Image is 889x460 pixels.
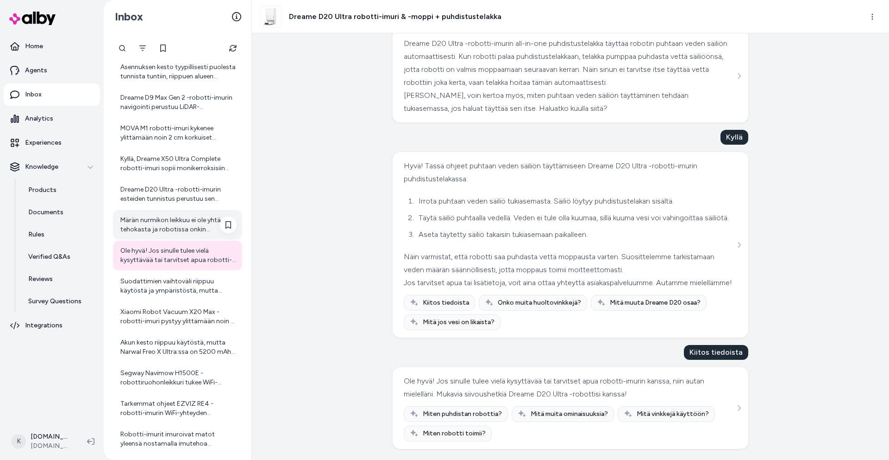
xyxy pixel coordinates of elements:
p: Integrations [25,321,63,330]
a: Products [19,179,100,201]
button: K[DOMAIN_NAME] Shopify[DOMAIN_NAME] [6,427,80,456]
div: Dreame D20 Ultra -robotti-imurin all-in-one puhdistustelakka täyttää robotin puhtaan veden säiliö... [404,37,735,89]
span: Mitä muita ominaisuuksia? [531,409,608,419]
span: Mitä muuta Dreame D20 osaa? [610,298,701,307]
p: Products [28,185,56,195]
span: [DOMAIN_NAME] [31,441,72,451]
p: Survey Questions [28,297,81,306]
p: Home [25,42,43,51]
span: Mitä jos vesi on likaista? [423,318,495,327]
p: Knowledge [25,162,58,172]
a: Dreame D9 Max Gen 2 -robotti-imurin navigointi perustuu LiDAR-teknologiaan sekä SLAM-algoritmiin.... [113,88,242,117]
p: [DOMAIN_NAME] Shopify [31,432,72,441]
div: Segway Navimow H1500E -robottiruohonleikkuri tukee WiFi-yhteyttä yhdellä 2,4 GHz verkolla kerrall... [120,369,237,387]
li: Täytä säiliö puhtaalla vedellä. Veden ei tule olla kuumaa, sillä kuuma vesi voi vahingoittaa säil... [416,211,735,224]
a: Asennuksen kesto tyypillisesti puolesta tunnista tuntiin, riippuen alueen monimutkaisuudesta ja m... [113,57,242,87]
button: Refresh [224,39,242,57]
a: Integrations [4,314,100,337]
div: Dreame D20 Ultra -robotti-imurin esteiden tunnistus perustuu sen tarkkaan LDS-laser-navigointiin ... [120,185,237,204]
h2: Inbox [115,10,143,24]
div: Ole hyvä! Jos sinulle tulee vielä kysyttävää tai tarvitset apua robotti-imurin kanssa, niin autan... [404,375,735,401]
a: Reviews [19,268,100,290]
p: Reviews [28,275,53,284]
div: [PERSON_NAME], voin kertoa myös, miten puhtaan veden säiliön täyttäminen tehdään tukiasemassa, jo... [404,89,735,115]
button: Filter [133,39,152,57]
div: Suodattimien vaihtoväli riippuu käytöstä ja ympäristöstä, mutta yleisesti suositellaan HEPA-suoda... [120,277,237,295]
a: Tarkemmat ohjeet EZVIZ RE4 -robotti-imurin WiFi-yhteyden muodostamiseen löydät yleensä laitteen m... [113,394,242,423]
span: Mitä vinkkejä käyttöön? [637,409,709,419]
a: MOVA M1 robotti-imuri kykenee ylittämään noin 2 cm korkuiset kynnykset. Se on varustettu antureil... [113,118,242,148]
button: See more [733,70,745,82]
li: Aseta täytetty säiliö takaisin tukiasemaan paikalleen. [416,228,735,241]
p: Rules [28,230,44,239]
div: Asennuksen kesto tyypillisesti puolesta tunnista tuntiin, riippuen alueen monimutkaisuudesta ja m... [120,63,237,81]
a: Dreame D20 Ultra -robotti-imurin esteiden tunnistus perustuu sen tarkkaan LDS-laser-navigointiin ... [113,179,242,209]
a: Akun kesto riippuu käytöstä, mutta Narwal Freo X Ultra:ssa on 5200 mAh Li-Ion akku, joka tarjoaa ... [113,332,242,362]
div: Akun kesto riippuu käytöstä, mutta Narwal Freo X Ultra:ssa on 5200 mAh Li-Ion akku, joka tarjoaa ... [120,338,237,357]
a: Suodattimien vaihtoväli riippuu käytöstä ja ympäristöstä, mutta yleisesti suositellaan HEPA-suoda... [113,271,242,301]
li: Irrota puhtaan veden säiliö tukiasemasta. Säiliö löytyy puhdistustelakan sisältä. [416,195,735,208]
a: Home [4,35,100,57]
div: Robotti-imurit imuroivat matot yleensä nostamalla imutehoa mattojen päällä ja käyttämällä sivuhar... [120,430,237,448]
div: Ole hyvä! Jos sinulle tulee vielä kysyttävää tai tarvitset apua robotti-imurin kanssa, niin autan... [120,246,237,265]
a: Xiaomi Robot Vacuum X20 Max -robotti-imuri pystyy ylittämään noin 2 cm korkuiset kynnykset. Se tu... [113,302,242,332]
a: Analytics [4,108,100,130]
h3: Dreame D20 Ultra robotti-imuri & -moppi + puhdistustelakka [289,11,501,22]
p: Agents [25,66,47,75]
a: Survey Questions [19,290,100,313]
div: Näin varmistat, että robotti saa puhdasta vettä moppausta varten. Suosittelemme tarkistamaan vede... [404,250,735,276]
div: MOVA M1 robotti-imuri kykenee ylittämään noin 2 cm korkuiset kynnykset. Se on varustettu antureil... [120,124,237,142]
span: Miten puhdistan robottia? [423,409,502,419]
span: Miten robotti toimii? [423,429,486,438]
a: Experiences [4,132,100,154]
span: Onko muita huoltovinkkejä? [498,298,581,307]
a: Ole hyvä! Jos sinulle tulee vielä kysyttävää tai tarvitset apua robotti-imurin kanssa, niin autan... [113,241,242,270]
p: Verified Q&As [28,252,70,262]
a: Verified Q&As [19,246,100,268]
div: Kiitos tiedoista [684,345,748,360]
a: Rules [19,224,100,246]
p: Documents [28,208,63,217]
div: Tarkemmat ohjeet EZVIZ RE4 -robotti-imurin WiFi-yhteyden muodostamiseen löydät yleensä laitteen m... [120,399,237,418]
img: Dreame_D20_Ultra_main_white_1.jpg [260,6,281,27]
button: See more [733,239,745,250]
a: Segway Navimow H1500E -robottiruohonleikkuri tukee WiFi-yhteyttä yhdellä 2,4 GHz verkolla kerrall... [113,363,242,393]
span: K [11,434,26,449]
a: Documents [19,201,100,224]
p: Inbox [25,90,42,99]
div: Dreame D9 Max Gen 2 -robotti-imurin navigointi perustuu LiDAR-teknologiaan sekä SLAM-algoritmiin.... [120,93,237,112]
p: Analytics [25,114,53,123]
div: Xiaomi Robot Vacuum X20 Max -robotti-imuri pystyy ylittämään noin 2 cm korkuiset kynnykset. Se tu... [120,307,237,326]
a: Agents [4,59,100,82]
div: Hyvä! Tässä ohjeet puhtaan veden säiliön täyttämiseen Dreame D20 Ultra -robotti-imurin puhdistust... [404,160,735,185]
div: Jos tarvitset apua tai lisätietoja, voit aina ottaa yhteyttä asiakaspalveluumme. Autamme mielellä... [404,276,735,289]
div: Kyllä [720,130,748,145]
a: Märän nurmikon leikkuu ei ole yhtä tehokasta ja robotissa onkin sadeanturi, joka tunnistaa sateen... [113,210,242,240]
div: Märän nurmikon leikkuu ei ole yhtä tehokasta ja robotissa onkin sadeanturi, joka tunnistaa sateen... [120,216,237,234]
span: Kiitos tiedoista [423,298,469,307]
p: Experiences [25,138,62,147]
a: Kyllä, Dreame X50 Ultra Complete robotti-imuri sopii monikerroksisiin asuntoihin. Laitteen muisti... [113,149,242,179]
div: Kyllä, Dreame X50 Ultra Complete robotti-imuri sopii monikerroksisiin asuntoihin. Laitteen muisti... [120,154,237,173]
a: Inbox [4,83,100,106]
a: Robotti-imurit imuroivat matot yleensä nostamalla imutehoa mattojen päällä ja käyttämällä sivuhar... [113,424,242,454]
button: Knowledge [4,156,100,178]
button: See more [733,402,745,414]
img: alby Logo [9,12,56,25]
